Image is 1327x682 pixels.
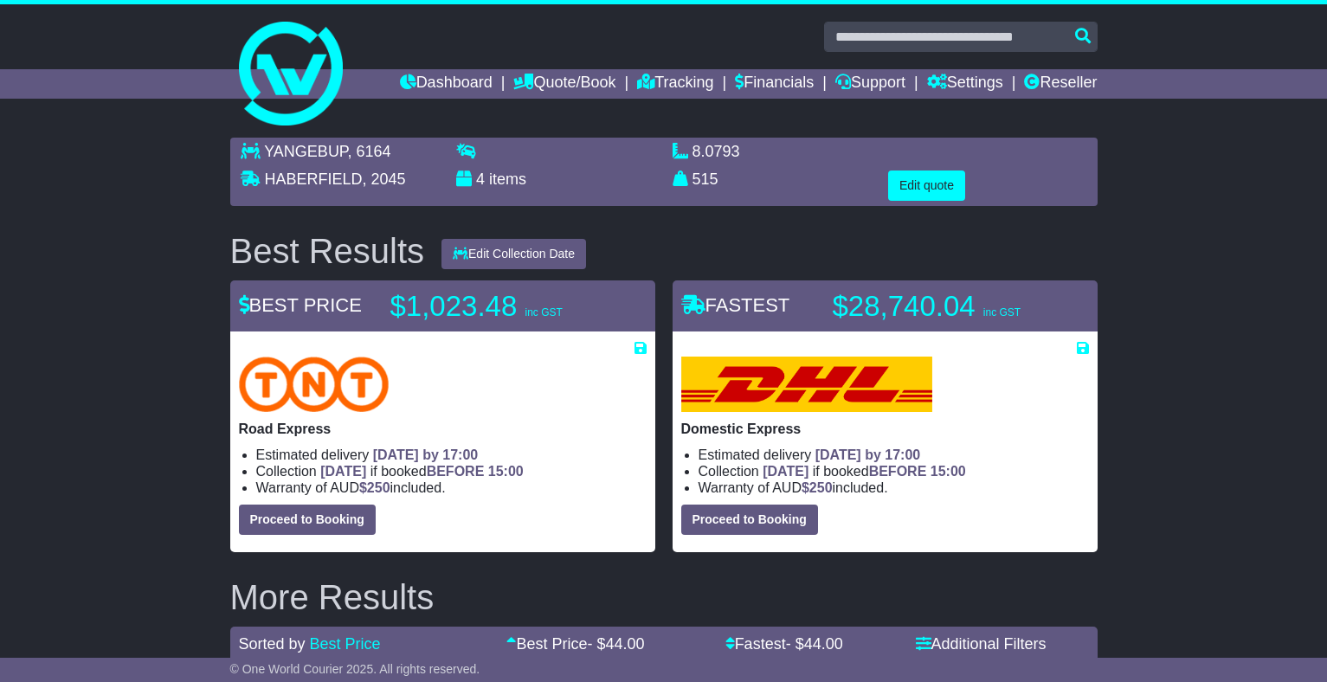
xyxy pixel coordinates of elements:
[489,170,526,188] span: items
[239,357,390,412] img: TNT Domestic: Road Express
[587,635,644,653] span: - $
[320,464,523,479] span: if booked
[239,421,647,437] p: Road Express
[400,69,493,99] a: Dashboard
[513,69,615,99] a: Quote/Book
[348,143,391,160] span: , 6164
[525,306,562,318] span: inc GST
[681,421,1089,437] p: Domestic Express
[390,289,607,324] p: $1,023.48
[681,357,932,412] img: DHL: Domestic Express
[373,447,479,462] span: [DATE] by 17:00
[802,480,833,495] span: $
[725,635,843,653] a: Fastest- $44.00
[264,143,347,160] span: YANGEBUP
[916,635,1047,653] a: Additional Filters
[681,505,818,535] button: Proceed to Booking
[869,464,927,479] span: BEFORE
[488,464,524,479] span: 15:00
[476,170,485,188] span: 4
[735,69,814,99] a: Financials
[320,464,366,479] span: [DATE]
[786,635,843,653] span: - $
[699,479,1089,496] li: Warranty of AUD included.
[239,635,306,653] span: Sorted by
[239,505,376,535] button: Proceed to Booking
[637,69,713,99] a: Tracking
[605,635,644,653] span: 44.00
[699,463,1089,479] li: Collection
[506,635,644,653] a: Best Price- $44.00
[692,143,740,160] span: 8.0793
[815,447,921,462] span: [DATE] by 17:00
[230,578,1098,616] h2: More Results
[699,447,1089,463] li: Estimated delivery
[763,464,808,479] span: [DATE]
[441,239,586,269] button: Edit Collection Date
[835,69,905,99] a: Support
[310,635,381,653] a: Best Price
[1024,69,1097,99] a: Reseller
[230,662,480,676] span: © One World Courier 2025. All rights reserved.
[888,170,965,201] button: Edit quote
[692,170,718,188] span: 515
[222,232,434,270] div: Best Results
[833,289,1049,324] p: $28,740.04
[983,306,1021,318] span: inc GST
[265,170,363,188] span: HABERFIELD
[256,463,647,479] li: Collection
[931,464,966,479] span: 15:00
[809,480,833,495] span: 250
[927,69,1003,99] a: Settings
[239,294,362,316] span: BEST PRICE
[804,635,843,653] span: 44.00
[359,480,390,495] span: $
[256,479,647,496] li: Warranty of AUD included.
[763,464,965,479] span: if booked
[363,170,406,188] span: , 2045
[427,464,485,479] span: BEFORE
[681,294,790,316] span: FASTEST
[367,480,390,495] span: 250
[256,447,647,463] li: Estimated delivery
